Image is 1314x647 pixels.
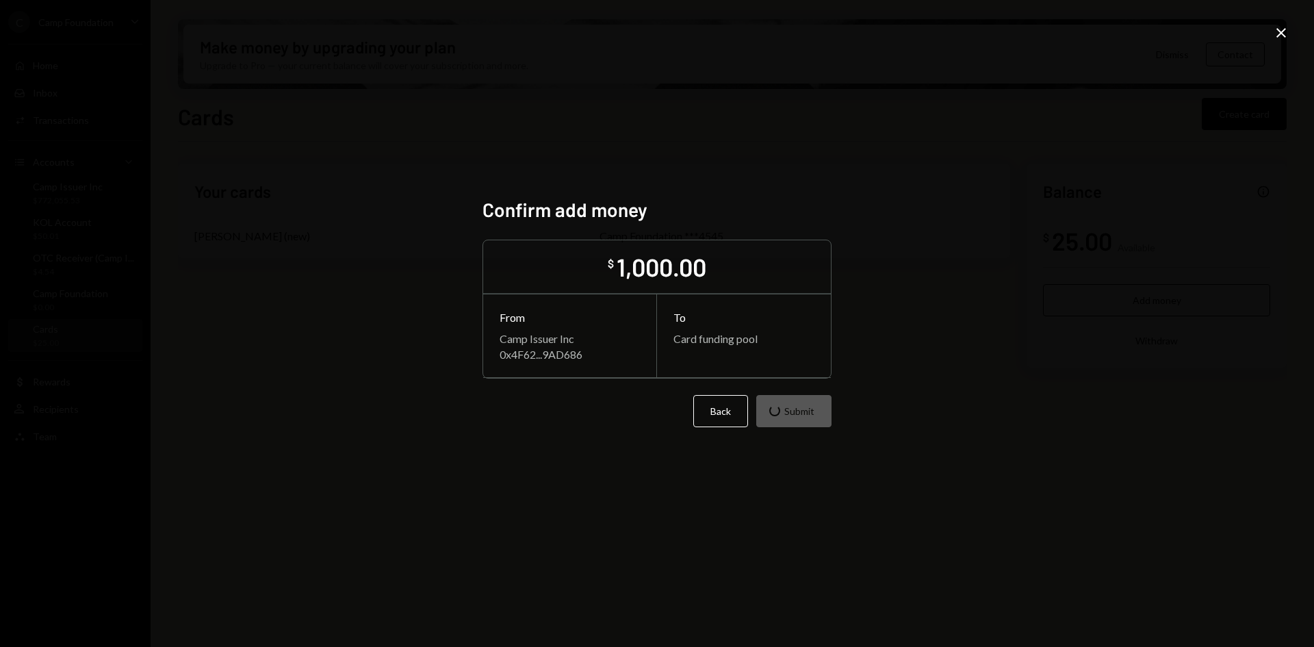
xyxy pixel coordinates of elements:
[500,348,640,361] div: 0x4F62...9AD686
[693,395,748,427] button: Back
[482,196,832,223] h2: Confirm add money
[500,311,640,324] div: From
[608,257,614,270] div: $
[673,332,814,345] div: Card funding pool
[673,311,814,324] div: To
[617,251,706,282] div: 1,000.00
[500,332,640,345] div: Camp Issuer Inc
